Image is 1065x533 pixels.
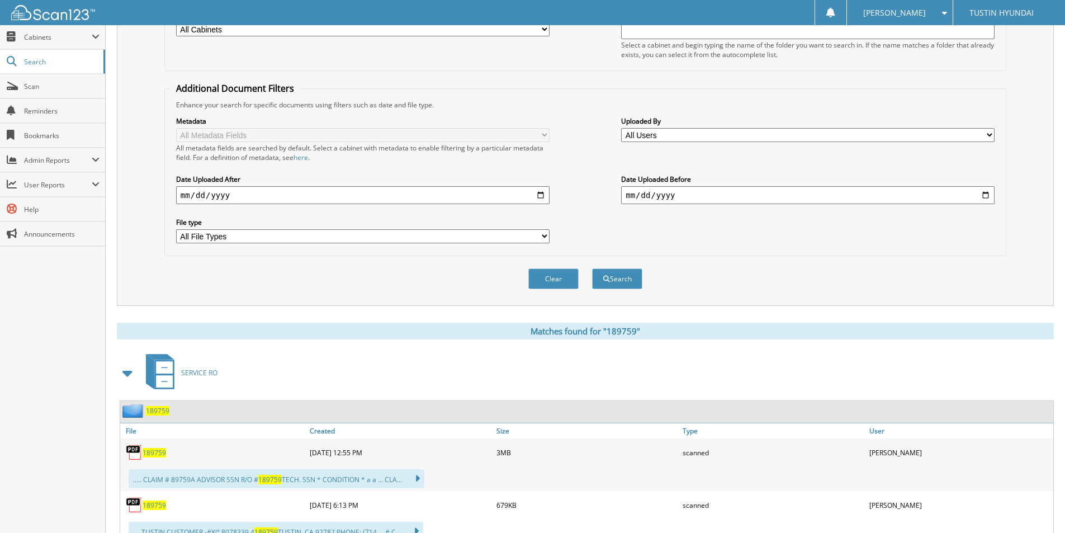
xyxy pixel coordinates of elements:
span: TUSTIN HYUNDAI [969,10,1034,16]
img: folder2.png [122,404,146,418]
a: Created [307,423,494,438]
span: Bookmarks [24,131,100,140]
span: SERVICE RO [181,368,217,378]
a: here [294,153,308,162]
button: Search [592,268,642,289]
a: User [867,423,1053,438]
span: 189759 [258,475,282,484]
img: PDF.png [126,444,143,461]
button: Clear [528,268,579,289]
legend: Additional Document Filters [171,82,300,95]
span: Admin Reports [24,155,92,165]
input: end [621,186,995,204]
iframe: Chat Widget [1009,479,1065,533]
img: scan123-logo-white.svg [11,5,95,20]
div: All metadata fields are searched by default. Select a cabinet with metadata to enable filtering b... [176,143,550,162]
a: 189759 [143,501,166,510]
img: PDF.png [126,497,143,513]
a: Type [680,423,867,438]
span: Announcements [24,229,100,239]
a: 189759 [146,406,169,416]
label: Date Uploaded Before [621,174,995,184]
a: 189759 [143,448,166,457]
span: User Reports [24,180,92,190]
div: [PERSON_NAME] [867,441,1053,464]
label: Uploaded By [621,116,995,126]
span: Reminders [24,106,100,116]
div: 3MB [494,441,680,464]
input: start [176,186,550,204]
div: scanned [680,494,867,516]
div: scanned [680,441,867,464]
span: [PERSON_NAME] [863,10,926,16]
a: File [120,423,307,438]
span: Help [24,205,100,214]
label: Date Uploaded After [176,174,550,184]
label: Metadata [176,116,550,126]
div: Select a cabinet and begin typing the name of the folder you want to search in. If the name match... [621,40,995,59]
div: ..... CLAIM # 89759A ADVISOR SSN R/O # TECH. SSN * CONDITION * a a ... CLA... [129,469,424,488]
span: Scan [24,82,100,91]
span: Cabinets [24,32,92,42]
a: Size [494,423,680,438]
a: SERVICE RO [139,351,217,395]
div: [DATE] 6:13 PM [307,494,494,516]
label: File type [176,218,550,227]
div: Enhance your search for specific documents using filters such as date and file type. [171,100,1000,110]
div: [PERSON_NAME] [867,494,1053,516]
div: Matches found for "189759" [117,323,1054,339]
span: Search [24,57,98,67]
div: [DATE] 12:55 PM [307,441,494,464]
div: 679KB [494,494,680,516]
